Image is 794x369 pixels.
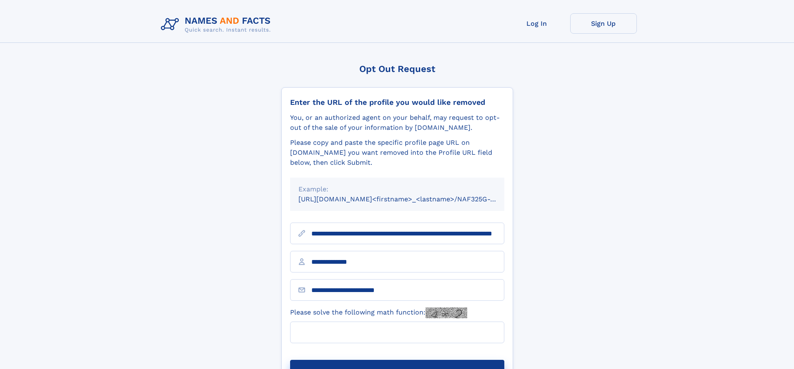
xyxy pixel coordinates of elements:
div: Please copy and paste the specific profile page URL on [DOMAIN_NAME] you want removed into the Pr... [290,138,504,168]
div: Example: [298,184,496,194]
a: Sign Up [570,13,637,34]
a: Log In [503,13,570,34]
small: [URL][DOMAIN_NAME]<firstname>_<lastname>/NAF325G-xxxxxxxx [298,195,520,203]
div: Opt Out Request [281,64,513,74]
div: Enter the URL of the profile you would like removed [290,98,504,107]
div: You, or an authorized agent on your behalf, may request to opt-out of the sale of your informatio... [290,113,504,133]
label: Please solve the following math function: [290,307,467,318]
img: Logo Names and Facts [158,13,278,36]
